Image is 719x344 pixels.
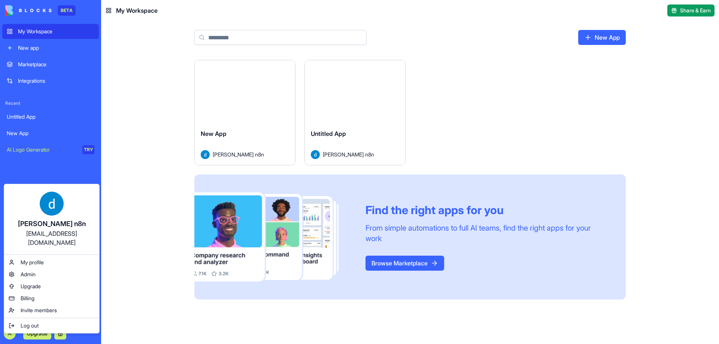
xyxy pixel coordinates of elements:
span: Admin [21,271,36,278]
div: [EMAIL_ADDRESS][DOMAIN_NAME] [12,229,92,247]
div: TRY [82,145,94,154]
a: Billing [6,292,98,304]
div: Untitled App [7,113,94,121]
div: New App [7,130,94,137]
div: [PERSON_NAME] n8n [12,219,92,229]
img: ACg8ocI20b8BIHaln7SUFtBmbgxBDxDvzqd6adup6H5V2a-4Zyb5hw=s96-c [40,192,64,216]
a: My profile [6,256,98,268]
a: Admin [6,268,98,280]
span: Billing [21,295,34,302]
a: Upgrade [6,280,98,292]
a: [PERSON_NAME] n8n[EMAIL_ADDRESS][DOMAIN_NAME] [6,186,98,253]
span: Recent [2,100,99,106]
span: Invite members [21,307,57,314]
span: My profile [21,259,44,266]
span: Upgrade [21,283,41,290]
div: AI Logo Generator [7,146,77,153]
a: Invite members [6,304,98,316]
span: Log out [21,322,39,329]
